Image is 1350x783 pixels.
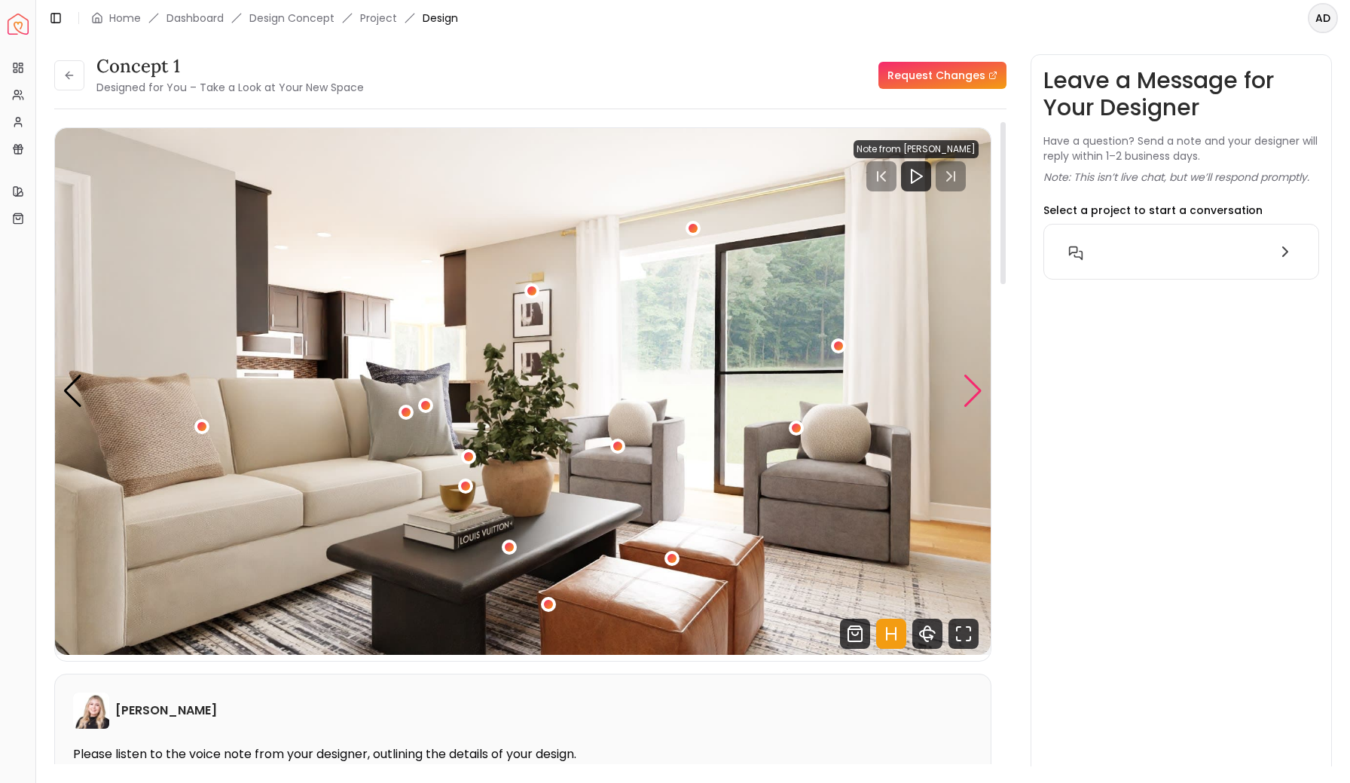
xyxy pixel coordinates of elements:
[115,702,217,720] h6: [PERSON_NAME]
[55,128,991,655] div: 3 / 6
[96,54,364,78] h3: concept 1
[8,14,29,35] img: Spacejoy Logo
[912,619,942,649] svg: 360 View
[1043,133,1319,164] p: Have a question? Send a note and your designer will reply within 1–2 business days.
[1043,203,1263,218] p: Select a project to start a conversation
[96,80,364,95] small: Designed for You – Take a Look at Your New Space
[8,14,29,35] a: Spacejoy
[73,693,109,729] img: Hannah James
[1309,5,1336,32] span: AD
[166,11,224,26] a: Dashboard
[907,167,925,185] svg: Play
[73,747,973,762] p: Please listen to the voice note from your designer, outlining the details of your design.
[854,140,979,158] div: Note from [PERSON_NAME]
[55,128,991,655] div: Carousel
[1043,67,1319,121] h3: Leave a Message for Your Designer
[1308,3,1338,33] button: AD
[109,11,141,26] a: Home
[840,619,870,649] svg: Shop Products from this design
[876,619,906,649] svg: Hotspots Toggle
[948,619,979,649] svg: Fullscreen
[63,375,83,408] div: Previous slide
[249,11,334,26] li: Design Concept
[1043,170,1309,185] p: Note: This isn’t live chat, but we’ll respond promptly.
[878,62,1006,89] a: Request Changes
[360,11,397,26] a: Project
[55,128,991,655] img: Design Render 3
[423,11,458,26] span: Design
[91,11,458,26] nav: breadcrumb
[963,375,983,408] div: Next slide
